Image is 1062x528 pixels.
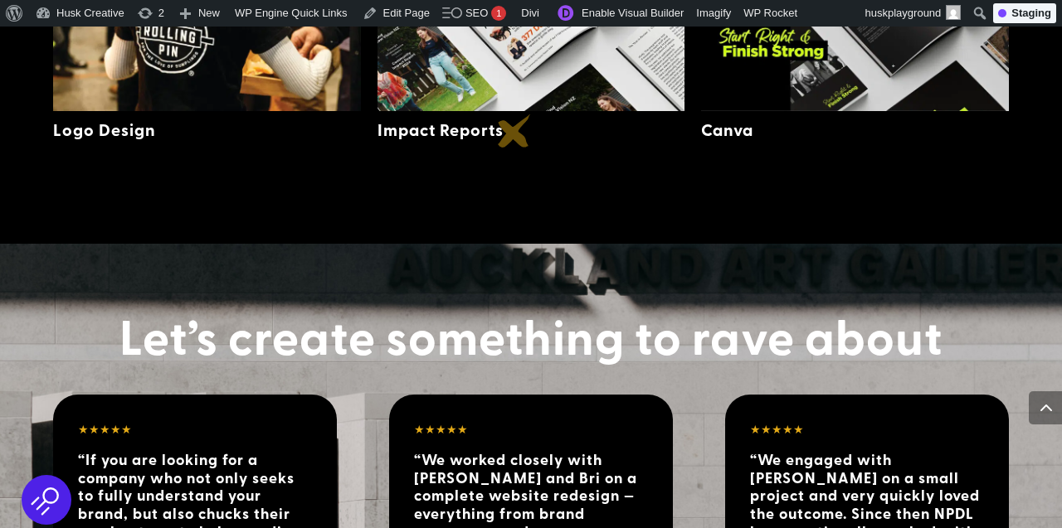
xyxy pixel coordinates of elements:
a: Logo Design [53,118,156,141]
div: Staging [993,3,1056,23]
span: huskplayground [865,7,942,19]
h2: Let’s create something to rave about [53,308,1009,374]
div: 1 [491,6,506,21]
a: Impact Reports [378,118,504,141]
span: ★★★★★ [414,421,468,437]
a: Canva [701,118,753,141]
span: ★★★★★ [750,421,804,437]
span: ★★★★★ [78,421,132,437]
